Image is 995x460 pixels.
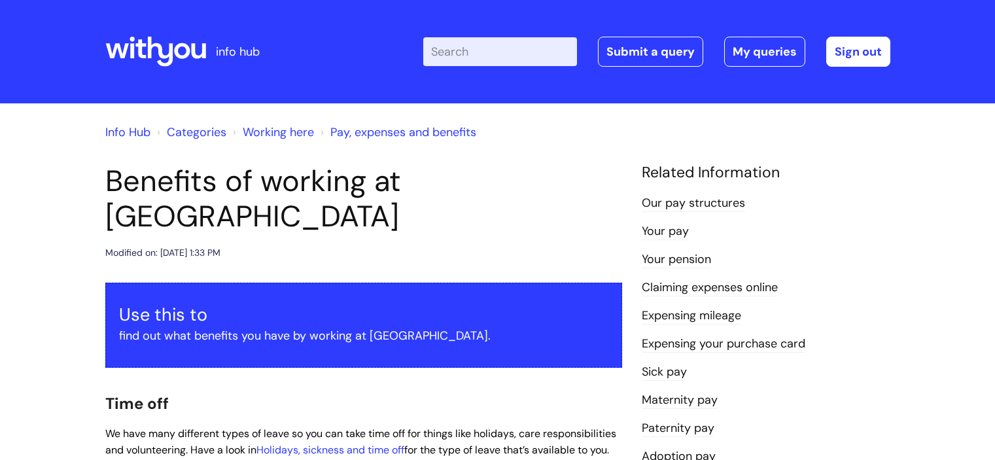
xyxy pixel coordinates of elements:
[317,122,476,143] li: Pay, expenses and benefits
[243,124,314,140] a: Working here
[598,37,703,67] a: Submit a query
[642,164,890,182] h4: Related Information
[642,392,718,409] a: Maternity pay
[105,124,150,140] a: Info Hub
[642,251,711,268] a: Your pension
[724,37,805,67] a: My queries
[642,223,689,240] a: Your pay
[105,245,220,261] div: Modified on: [DATE] 1:33 PM
[119,304,608,325] h3: Use this to
[256,443,404,457] a: Holidays, sickness and time off
[105,393,169,414] span: Time off
[423,37,890,67] div: | -
[642,308,741,325] a: Expensing mileage
[119,325,608,346] p: find out what benefits you have by working at [GEOGRAPHIC_DATA].
[826,37,890,67] a: Sign out
[105,164,622,234] h1: Benefits of working at [GEOGRAPHIC_DATA]
[216,41,260,62] p: info hub
[154,122,226,143] li: Solution home
[642,195,745,212] a: Our pay structures
[230,122,314,143] li: Working here
[105,427,616,457] span: We have many different types of leave so you can take time off for things like holidays, care res...
[642,279,778,296] a: Claiming expenses online
[642,336,805,353] a: Expensing your purchase card
[330,124,476,140] a: Pay, expenses and benefits
[167,124,226,140] a: Categories
[642,364,687,381] a: Sick pay
[423,37,577,66] input: Search
[642,420,714,437] a: Paternity pay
